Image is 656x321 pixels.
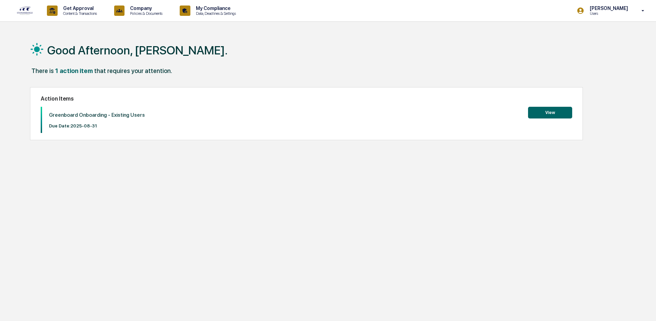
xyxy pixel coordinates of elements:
p: Users [584,11,632,16]
p: Company [125,6,166,11]
button: View [528,107,572,118]
p: Content & Transactions [58,11,100,16]
p: Due Date: 2025-08-31 [49,123,145,128]
img: logo [17,6,33,15]
p: Data, Deadlines & Settings [190,11,239,16]
a: View [528,109,572,115]
div: There is [31,67,54,74]
p: [PERSON_NAME] [584,6,632,11]
p: My Compliance [190,6,239,11]
div: that requires your attention. [94,67,172,74]
h2: Action Items [41,95,572,102]
p: Greenboard Onboarding - Existing Users [49,112,145,118]
p: Policies & Documents [125,11,166,16]
p: Get Approval [58,6,100,11]
div: 1 action item [55,67,93,74]
h1: Good Afternoon, [PERSON_NAME]. [47,43,228,57]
